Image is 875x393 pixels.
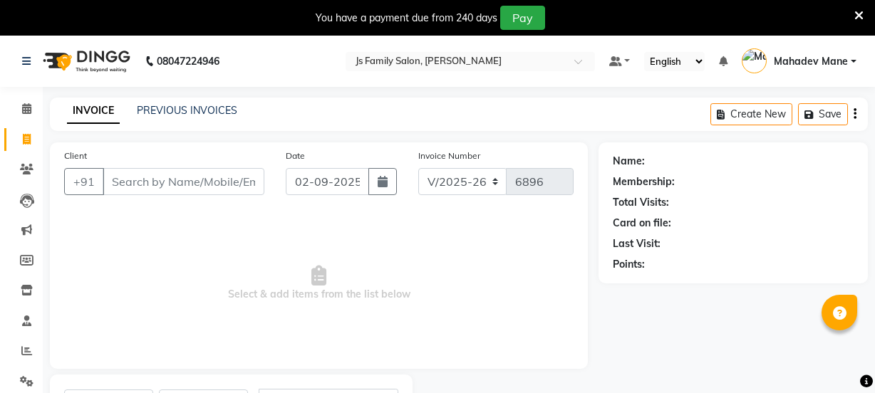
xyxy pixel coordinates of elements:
button: Save [798,103,848,125]
input: Search by Name/Mobile/Email/Code [103,168,264,195]
a: INVOICE [67,98,120,124]
div: Last Visit: [613,236,661,251]
label: Invoice Number [418,150,480,162]
label: Client [64,150,87,162]
button: Create New [710,103,792,125]
span: Mahadev Mane [774,54,848,69]
span: Select & add items from the list below [64,212,574,355]
div: Membership: [613,174,675,189]
button: +91 [64,168,104,195]
div: Card on file: [613,216,671,231]
button: Pay [500,6,545,30]
img: Mahadev Mane [742,48,767,73]
b: 08047224946 [157,41,219,81]
div: Points: [613,257,645,272]
div: You have a payment due from 240 days [316,11,497,26]
label: Date [286,150,305,162]
a: PREVIOUS INVOICES [137,104,237,117]
div: Name: [613,154,645,169]
div: Total Visits: [613,195,669,210]
iframe: chat widget [815,336,861,379]
img: logo [36,41,134,81]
